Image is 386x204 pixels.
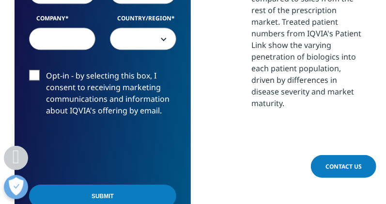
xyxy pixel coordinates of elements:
label: Opt-in - by selecting this box, I consent to receiving marketing communications and information a... [29,70,176,122]
span: Contact Us [325,162,362,171]
a: Contact Us [311,155,376,178]
label: Country/Region [110,14,176,28]
button: Open Preferences [4,175,28,199]
label: Company [29,14,95,28]
iframe: reCAPTCHA [29,132,176,170]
